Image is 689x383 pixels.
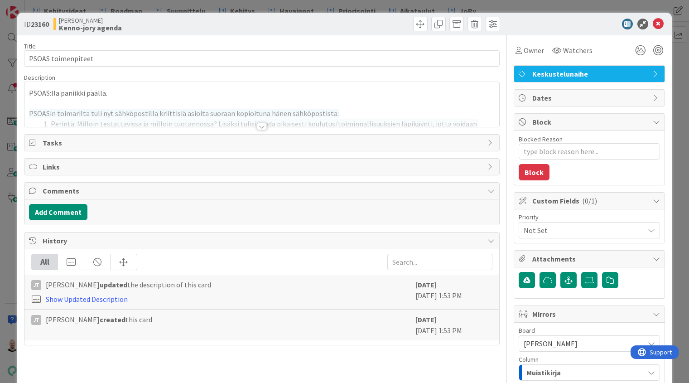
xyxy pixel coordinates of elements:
[29,88,495,98] p: PSOAS:lla paniikki päällä.
[532,309,648,320] span: Mirrors
[415,314,492,336] div: [DATE] 1:53 PM
[29,204,87,220] button: Add Comment
[532,68,648,79] span: Keskustelunaihe
[46,295,128,304] a: Show Updated Description
[59,17,122,24] span: [PERSON_NAME]
[524,45,544,56] span: Owner
[31,315,41,325] div: JT
[415,315,437,324] b: [DATE]
[532,195,648,206] span: Custom Fields
[415,280,437,289] b: [DATE]
[519,327,535,334] span: Board
[519,364,660,381] button: Muistikirja
[532,253,648,264] span: Attachments
[43,137,483,148] span: Tasks
[532,92,648,103] span: Dates
[524,224,640,237] span: Not Set
[43,235,483,246] span: History
[100,280,127,289] b: updated
[519,214,660,220] div: Priority
[31,19,49,29] b: 23160
[32,254,58,270] div: All
[582,196,597,205] span: ( 0/1 )
[24,73,55,82] span: Description
[519,356,539,363] span: Column
[46,279,211,290] span: [PERSON_NAME] the description of this card
[31,280,41,290] div: JT
[519,164,549,180] button: Block
[524,339,578,348] span: [PERSON_NAME]
[24,42,36,50] label: Title
[43,185,483,196] span: Comments
[526,367,561,378] span: Muistikirja
[532,116,648,127] span: Block
[24,19,49,29] span: ID
[59,24,122,31] b: Kenno-jory agenda
[563,45,593,56] span: Watchers
[43,161,483,172] span: Links
[100,315,125,324] b: created
[415,279,492,305] div: [DATE] 1:53 PM
[387,254,492,270] input: Search...
[519,135,563,143] label: Blocked Reason
[19,1,41,12] span: Support
[46,314,152,325] span: [PERSON_NAME] this card
[24,50,500,67] input: type card name here...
